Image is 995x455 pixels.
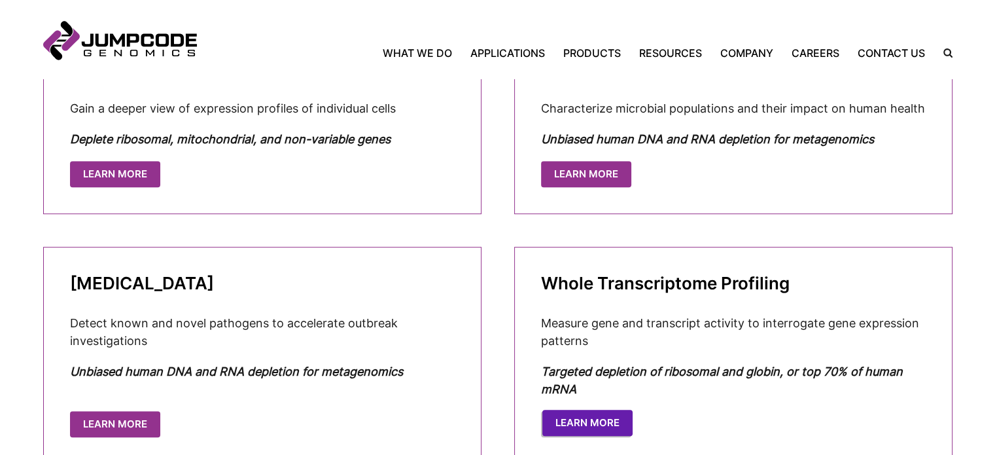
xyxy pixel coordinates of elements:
em: Deplete ribosomal, mitochondrial, and non-variable genes [70,132,391,146]
p: Gain a deeper view of expression profiles of individual cells [70,100,455,117]
p: Measure gene and transcript activity to interrogate gene expression patterns [541,314,926,350]
a: What We Do [383,45,461,61]
a: Contact Us [848,45,934,61]
nav: Primary Navigation [197,45,934,61]
label: Search the site. [934,48,952,58]
em: argeted depletion of ribosomal and globin, or top 70% of human mRNA [541,365,903,396]
a: Applications [461,45,554,61]
a: Careers [782,45,848,61]
em: Unbiased human DNA and RNA depletion for metagenomics [541,132,874,146]
a: Learn More [542,410,633,437]
p: Characterize microbial populations and their impact on human health [541,100,926,117]
a: Products [554,45,630,61]
a: Learn More [541,161,631,188]
a: Resources [630,45,711,61]
em: Unbiased human DNA and RNA depletion for metagenomics [70,365,403,378]
a: Learn More [70,161,160,188]
em: T [541,365,548,378]
h3: [MEDICAL_DATA] [70,274,455,293]
a: Learn More [70,411,160,438]
a: Company [711,45,782,61]
h3: Whole Transcriptome Profiling [541,274,926,293]
p: Detect known and novel pathogens to accelerate outbreak investigations [70,314,455,350]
